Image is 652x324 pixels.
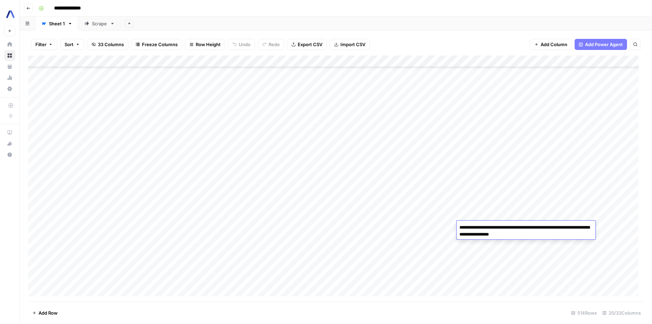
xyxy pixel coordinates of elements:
span: Import CSV [340,41,365,48]
a: Home [4,39,15,50]
a: Usage [4,72,15,83]
button: Filter [31,39,57,50]
span: Undo [239,41,251,48]
a: Browse [4,50,15,61]
span: Filter [35,41,46,48]
div: 20/33 Columns [600,307,644,318]
span: Freeze Columns [142,41,178,48]
a: Settings [4,83,15,94]
button: Workspace: Assembly AI [4,6,15,23]
button: What's new? [4,138,15,149]
span: Export CSV [298,41,322,48]
button: Help + Support [4,149,15,160]
button: Export CSV [287,39,327,50]
button: 33 Columns [87,39,128,50]
span: Sort [65,41,74,48]
div: 514 Rows [568,307,600,318]
div: Scrape [92,20,107,27]
div: What's new? [5,138,15,149]
button: Add Power Agent [575,39,627,50]
button: Import CSV [330,39,370,50]
span: Add Row [39,309,58,316]
a: Sheet 1 [35,17,78,31]
span: Redo [269,41,280,48]
button: Redo [258,39,284,50]
img: Assembly AI Logo [4,8,17,20]
button: Add Column [530,39,572,50]
button: Row Height [185,39,225,50]
span: Add Power Agent [585,41,623,48]
button: Sort [60,39,84,50]
span: Add Column [541,41,567,48]
span: 33 Columns [98,41,124,48]
a: AirOps Academy [4,127,15,138]
button: Freeze Columns [131,39,182,50]
button: Add Row [28,307,62,318]
span: Row Height [196,41,221,48]
button: Undo [228,39,255,50]
div: Sheet 1 [49,20,65,27]
a: Scrape [78,17,121,31]
a: Your Data [4,61,15,72]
